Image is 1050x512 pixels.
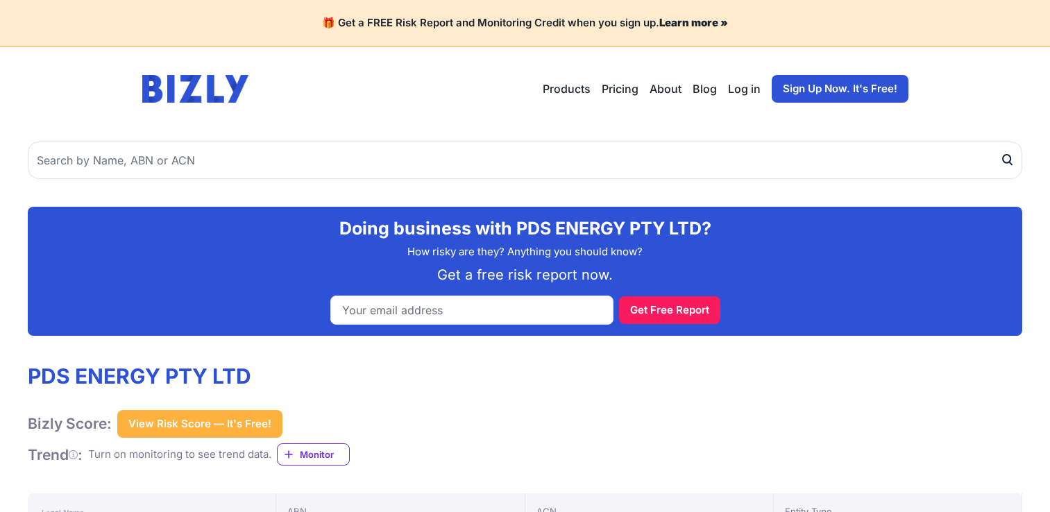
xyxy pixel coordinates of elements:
[28,445,83,464] h1: Trend :
[300,447,349,461] span: Monitor
[650,80,681,97] a: About
[693,80,717,97] a: Blog
[39,244,1011,260] p: How risky are they? Anything you should know?
[28,414,112,433] h1: Bizly Score:
[28,364,350,389] h1: PDS ENERGY PTY LTD
[728,80,761,97] a: Log in
[88,447,271,463] div: Turn on monitoring to see trend data.
[277,443,350,466] a: Monitor
[602,80,638,97] a: Pricing
[772,75,908,103] a: Sign Up Now. It's Free!
[17,17,1033,30] h4: 🎁 Get a FREE Risk Report and Monitoring Credit when you sign up.
[39,265,1011,284] p: Get a free risk report now.
[619,296,720,324] button: Get Free Report
[39,218,1011,239] h2: Doing business with PDS ENERGY PTY LTD?
[117,410,282,438] button: View Risk Score — It's Free!
[659,16,728,29] a: Learn more »
[330,296,613,325] input: Your email address
[28,142,1022,179] input: Search by Name, ABN or ACN
[543,80,591,97] button: Products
